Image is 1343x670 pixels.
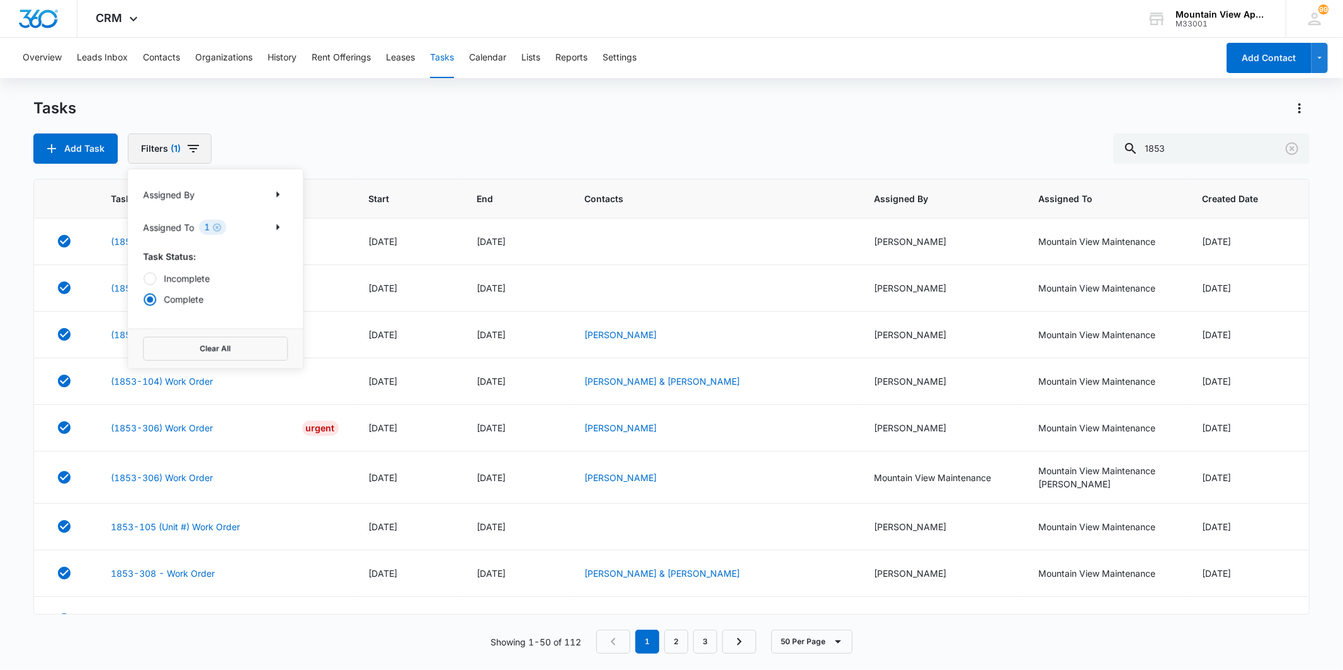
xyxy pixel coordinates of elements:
[1202,329,1231,340] span: [DATE]
[875,192,990,205] span: Assigned By
[369,568,398,579] span: [DATE]
[1202,236,1231,247] span: [DATE]
[477,192,536,205] span: End
[143,293,288,306] label: Complete
[875,235,1008,248] div: [PERSON_NAME]
[312,38,371,78] button: Rent Offerings
[212,223,221,232] button: Clear
[33,99,76,118] h1: Tasks
[1176,20,1267,28] div: account id
[1227,43,1312,73] button: Add Contact
[1113,133,1310,164] input: Search Tasks
[1038,328,1172,341] div: Mountain View Maintenance
[477,423,506,433] span: [DATE]
[1038,613,1172,627] div: Mountain View Maintenance
[1318,4,1329,14] div: notifications count
[1038,375,1172,388] div: Mountain View Maintenance
[268,185,288,205] button: Show Assigned By filters
[23,38,62,78] button: Overview
[1318,4,1329,14] span: 99
[369,521,398,532] span: [DATE]
[477,236,506,247] span: [DATE]
[693,630,717,654] a: Page 3
[111,192,320,205] span: Task
[584,329,657,340] a: [PERSON_NAME]
[1038,520,1172,533] div: Mountain View Maintenance
[143,188,195,201] p: Assigned By
[111,421,213,434] a: (1853-306) Work Order
[1282,139,1302,159] button: Clear
[386,38,415,78] button: Leases
[111,328,213,341] a: (1853-203) Work Order
[1289,98,1310,118] button: Actions
[875,328,1008,341] div: [PERSON_NAME]
[430,38,454,78] button: Tasks
[1176,9,1267,20] div: account name
[477,568,506,579] span: [DATE]
[143,337,288,361] button: Clear All
[477,472,506,483] span: [DATE]
[1202,568,1231,579] span: [DATE]
[111,375,213,388] a: (1853-104) Work Order
[111,567,215,580] a: 1853-308 - Work Order
[603,38,637,78] button: Settings
[584,423,657,433] a: [PERSON_NAME]
[302,421,339,436] div: Urgent
[875,421,1008,434] div: [PERSON_NAME]
[875,471,1008,484] div: Mountain View Maintenance
[143,250,288,263] p: Task Status:
[195,38,252,78] button: Organizations
[111,613,215,627] a: 1853-306 - Work Order
[477,283,506,293] span: [DATE]
[1038,477,1172,491] div: [PERSON_NAME]
[584,472,657,483] a: [PERSON_NAME]
[1202,192,1271,205] span: Created Date
[1202,472,1231,483] span: [DATE]
[33,133,118,164] button: Add Task
[875,281,1008,295] div: [PERSON_NAME]
[1202,283,1231,293] span: [DATE]
[477,521,506,532] span: [DATE]
[143,38,180,78] button: Contacts
[369,283,398,293] span: [DATE]
[1038,464,1172,477] div: Mountain View Maintenance
[369,423,398,433] span: [DATE]
[584,376,740,387] a: [PERSON_NAME] & [PERSON_NAME]
[1038,421,1172,434] div: Mountain View Maintenance
[635,630,659,654] em: 1
[875,520,1008,533] div: [PERSON_NAME]
[143,220,194,234] p: Assigned To
[369,192,428,205] span: Start
[111,235,208,248] a: (1853-G7) Work Order
[369,236,398,247] span: [DATE]
[1202,423,1231,433] span: [DATE]
[1202,521,1231,532] span: [DATE]
[96,11,123,25] span: CRM
[584,568,740,579] a: [PERSON_NAME] & [PERSON_NAME]
[128,133,212,164] button: Filters(1)
[1038,235,1172,248] div: Mountain View Maintenance
[77,38,128,78] button: Leads Inbox
[143,272,288,285] label: Incomplete
[1038,281,1172,295] div: Mountain View Maintenance
[722,630,756,654] a: Next Page
[875,375,1008,388] div: [PERSON_NAME]
[369,376,398,387] span: [DATE]
[268,38,297,78] button: History
[111,281,207,295] a: (1853-102) Key Order
[875,613,1008,627] div: [PERSON_NAME]
[490,635,581,649] p: Showing 1-50 of 112
[1038,192,1153,205] span: Assigned To
[369,472,398,483] span: [DATE]
[521,38,540,78] button: Lists
[664,630,688,654] a: Page 2
[555,38,587,78] button: Reports
[111,471,213,484] a: (1853-306) Work Order
[1038,567,1172,580] div: Mountain View Maintenance
[171,144,181,153] span: (1)
[596,630,756,654] nav: Pagination
[584,192,825,205] span: Contacts
[111,520,240,533] a: 1853-105 (Unit #) Work Order
[369,329,398,340] span: [DATE]
[477,329,506,340] span: [DATE]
